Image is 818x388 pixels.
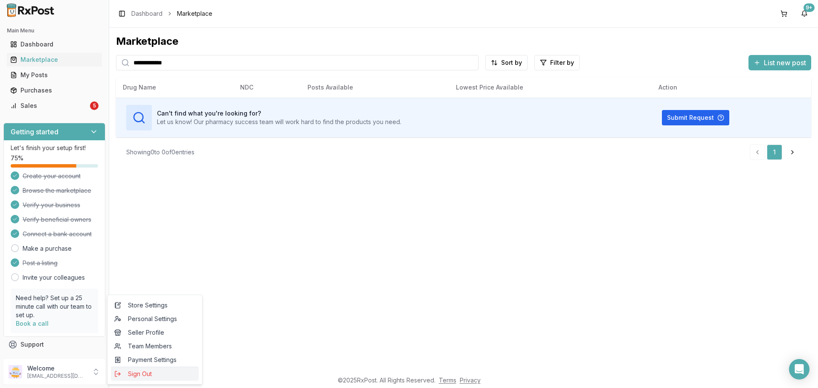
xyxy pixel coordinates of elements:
[485,55,528,70] button: Sort by
[114,328,195,337] span: Seller Profile
[111,326,199,339] a: Seller Profile
[3,68,105,82] button: My Posts
[90,101,99,110] div: 5
[3,337,105,352] button: Support
[3,352,105,368] button: Feedback
[3,3,58,17] img: RxPost Logo
[27,364,87,373] p: Welcome
[116,35,811,48] div: Marketplace
[3,38,105,51] button: Dashboard
[9,365,22,379] img: User avatar
[7,67,102,83] a: My Posts
[301,77,449,98] th: Posts Available
[11,127,58,137] h3: Getting started
[767,145,782,160] a: 1
[111,353,199,367] a: Payment Settings
[16,320,49,327] a: Book a call
[233,77,301,98] th: NDC
[7,27,102,34] h2: Main Menu
[7,52,102,67] a: Marketplace
[748,59,811,68] a: List new post
[784,145,801,160] a: Go to next page
[23,186,91,195] span: Browse the marketplace
[7,83,102,98] a: Purchases
[157,118,401,126] p: Let us know! Our pharmacy success team will work hard to find the products you need.
[10,55,99,64] div: Marketplace
[803,3,815,12] div: 9+
[11,154,23,162] span: 75 %
[23,172,81,180] span: Create your account
[750,145,801,160] nav: pagination
[10,40,99,49] div: Dashboard
[111,339,199,353] a: Team Members
[111,367,199,381] button: Sign Out
[11,144,98,152] p: Let's finish your setup first!
[114,356,195,364] span: Payment Settings
[501,58,522,67] span: Sort by
[460,376,481,384] a: Privacy
[16,294,93,319] p: Need help? Set up a 25 minute call with our team to set up.
[798,7,811,20] button: 9+
[177,9,212,18] span: Marketplace
[764,58,806,68] span: List new post
[789,359,809,379] div: Open Intercom Messenger
[27,373,87,379] p: [EMAIL_ADDRESS][DOMAIN_NAME]
[111,312,199,326] a: Personal Settings
[23,259,58,267] span: Post a listing
[116,77,233,98] th: Drug Name
[23,215,91,224] span: Verify beneficial owners
[114,301,195,310] span: Store Settings
[23,201,80,209] span: Verify your business
[131,9,162,18] a: Dashboard
[3,99,105,113] button: Sales5
[23,244,72,253] a: Make a purchase
[10,71,99,79] div: My Posts
[652,77,811,98] th: Action
[7,37,102,52] a: Dashboard
[10,86,99,95] div: Purchases
[449,77,652,98] th: Lowest Price Available
[157,109,401,118] h3: Can't find what you're looking for?
[114,315,195,323] span: Personal Settings
[3,84,105,97] button: Purchases
[111,298,199,312] a: Store Settings
[748,55,811,70] button: List new post
[550,58,574,67] span: Filter by
[126,148,194,156] div: Showing 0 to 0 of 0 entries
[662,110,729,125] button: Submit Request
[10,101,88,110] div: Sales
[3,53,105,67] button: Marketplace
[114,370,195,378] span: Sign Out
[23,273,85,282] a: Invite your colleagues
[114,342,195,350] span: Team Members
[131,9,212,18] nav: breadcrumb
[7,98,102,113] a: Sales5
[439,376,456,384] a: Terms
[23,230,92,238] span: Connect a bank account
[534,55,580,70] button: Filter by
